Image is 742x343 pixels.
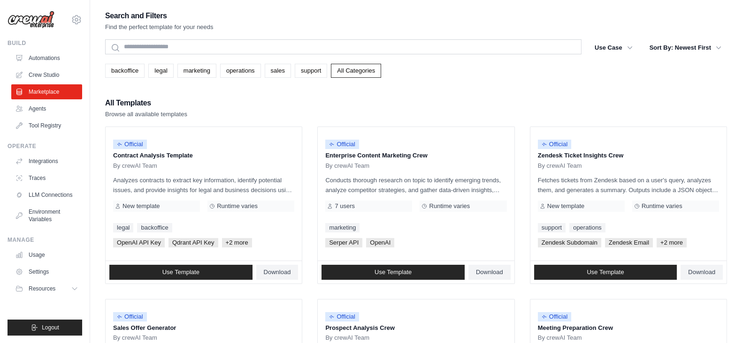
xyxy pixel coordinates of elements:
[8,39,82,47] div: Build
[105,97,187,110] h2: All Templates
[589,39,638,56] button: Use Case
[476,268,503,276] span: Download
[325,238,362,247] span: Serper API
[11,118,82,133] a: Tool Registry
[325,140,359,149] span: Official
[657,238,687,247] span: +2 more
[137,223,172,232] a: backoffice
[148,64,173,78] a: legal
[295,64,327,78] a: support
[105,9,214,22] h2: Search and Filters
[538,238,601,247] span: Zendesk Subdomain
[538,162,582,170] span: By crewAI Team
[8,11,54,29] img: Logo
[265,64,291,78] a: sales
[105,64,145,78] a: backoffice
[538,223,566,232] a: support
[331,64,381,78] a: All Categories
[113,238,165,247] span: OpenAI API Key
[8,320,82,336] button: Logout
[538,140,572,149] span: Official
[113,162,157,170] span: By crewAI Team
[11,171,82,186] a: Traces
[538,323,719,333] p: Meeting Preparation Crew
[105,110,187,119] p: Browse all available templates
[681,265,723,280] a: Download
[113,223,133,232] a: legal
[122,202,160,210] span: New template
[11,264,82,279] a: Settings
[11,281,82,296] button: Resources
[325,312,359,321] span: Official
[569,223,605,232] a: operations
[11,101,82,116] a: Agents
[366,238,394,247] span: OpenAI
[113,151,294,160] p: Contract Analysis Template
[534,265,677,280] a: Use Template
[325,323,506,333] p: Prospect Analysis Crew
[642,202,682,210] span: Runtime varies
[321,265,465,280] a: Use Template
[11,187,82,202] a: LLM Connections
[11,51,82,66] a: Automations
[256,265,298,280] a: Download
[375,268,412,276] span: Use Template
[264,268,291,276] span: Download
[8,142,82,150] div: Operate
[42,324,59,331] span: Logout
[325,162,369,170] span: By crewAI Team
[538,175,719,195] p: Fetches tickets from Zendesk based on a user's query, analyzes them, and generates a summary. Out...
[325,334,369,342] span: By crewAI Team
[113,140,147,149] span: Official
[113,334,157,342] span: By crewAI Team
[222,238,252,247] span: +2 more
[538,312,572,321] span: Official
[325,175,506,195] p: Conducts thorough research on topic to identify emerging trends, analyze competitor strategies, a...
[11,84,82,99] a: Marketplace
[113,312,147,321] span: Official
[162,268,199,276] span: Use Template
[220,64,261,78] a: operations
[335,202,355,210] span: 7 users
[538,334,582,342] span: By crewAI Team
[538,151,719,160] p: Zendesk Ticket Insights Crew
[11,247,82,262] a: Usage
[113,175,294,195] p: Analyzes contracts to extract key information, identify potential issues, and provide insights fo...
[547,202,584,210] span: New template
[587,268,624,276] span: Use Template
[605,238,653,247] span: Zendesk Email
[11,154,82,169] a: Integrations
[113,323,294,333] p: Sales Offer Generator
[325,151,506,160] p: Enterprise Content Marketing Crew
[688,268,715,276] span: Download
[29,285,55,292] span: Resources
[11,67,82,82] a: Crew Studio
[429,202,470,210] span: Runtime varies
[8,236,82,244] div: Manage
[109,265,252,280] a: Use Template
[177,64,216,78] a: marketing
[468,265,511,280] a: Download
[325,223,360,232] a: marketing
[168,238,218,247] span: Qdrant API Key
[644,39,727,56] button: Sort By: Newest First
[105,22,214,32] p: Find the perfect template for your needs
[217,202,258,210] span: Runtime varies
[11,204,82,227] a: Environment Variables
